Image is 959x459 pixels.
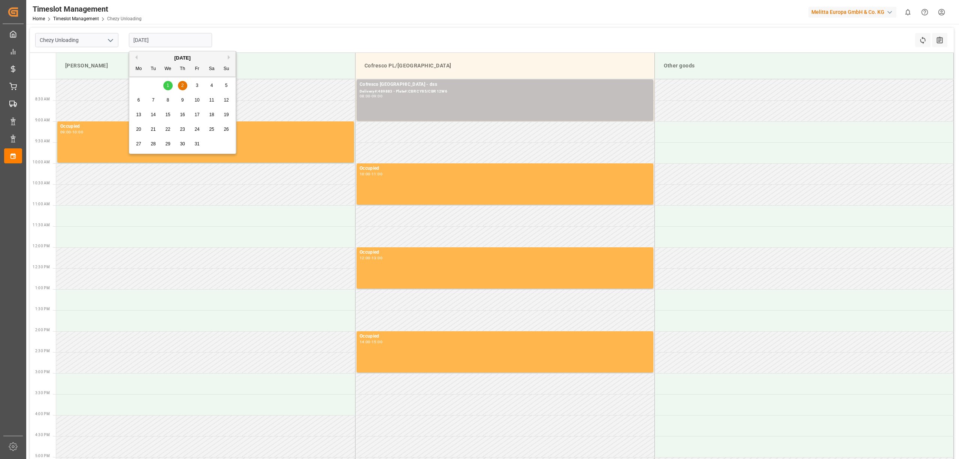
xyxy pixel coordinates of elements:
span: 24 [194,127,199,132]
div: 14:00 [360,340,370,344]
span: 8 [167,97,169,103]
div: Choose Monday, October 6th, 2025 [134,96,143,105]
div: 13:00 [372,256,382,260]
span: 3:00 PM [35,370,50,374]
div: Choose Friday, October 24th, 2025 [193,125,202,134]
div: Choose Saturday, October 25th, 2025 [207,125,217,134]
div: [DATE] [129,54,236,62]
span: 9 [181,97,184,103]
span: 21 [151,127,155,132]
div: 12:00 [360,256,370,260]
div: Choose Thursday, October 9th, 2025 [178,96,187,105]
span: 1:30 PM [35,307,50,311]
span: 9:00 AM [35,118,50,122]
div: Choose Tuesday, October 21st, 2025 [149,125,158,134]
div: - [370,256,372,260]
span: 4 [211,83,213,88]
span: 13 [136,112,141,117]
span: 1 [167,83,169,88]
button: Melitta Europa GmbH & Co. KG [808,5,899,19]
span: 26 [224,127,229,132]
div: Choose Thursday, October 2nd, 2025 [178,81,187,90]
span: 14 [151,112,155,117]
span: 12:00 PM [33,244,50,248]
span: 7 [152,97,155,103]
span: 20 [136,127,141,132]
span: 10 [194,97,199,103]
div: Occupied [360,249,650,256]
div: Choose Friday, October 31st, 2025 [193,139,202,149]
span: 28 [151,141,155,147]
div: Choose Sunday, October 26th, 2025 [222,125,231,134]
div: Choose Thursday, October 16th, 2025 [178,110,187,120]
div: 15:00 [372,340,382,344]
span: 29 [165,141,170,147]
div: Cofresco PL/[GEOGRAPHIC_DATA] [361,59,648,73]
div: Choose Monday, October 13th, 2025 [134,110,143,120]
span: 3 [196,83,199,88]
div: Choose Wednesday, October 15th, 2025 [163,110,173,120]
span: 12:30 PM [33,265,50,269]
div: Delivery#:489883 - Plate#:CBR CY85/CBR 12W6 [360,88,650,95]
input: Type to search/select [35,33,118,47]
div: Occupied [360,333,650,340]
div: Melitta Europa GmbH & Co. KG [808,7,896,18]
span: 11:00 AM [33,202,50,206]
div: Choose Wednesday, October 8th, 2025 [163,96,173,105]
span: 2:00 PM [35,328,50,332]
span: 17 [194,112,199,117]
span: 5 [225,83,228,88]
button: Help Center [916,4,933,21]
span: 2 [181,83,184,88]
span: 11 [209,97,214,103]
div: Choose Monday, October 27th, 2025 [134,139,143,149]
span: 6 [137,97,140,103]
div: month 2025-10 [131,78,234,151]
div: - [370,94,372,98]
span: 16 [180,112,185,117]
span: 4:00 PM [35,412,50,416]
span: 15 [165,112,170,117]
div: 10:00 [72,130,83,134]
div: Other goods [661,59,948,73]
div: Choose Friday, October 10th, 2025 [193,96,202,105]
div: We [163,64,173,74]
div: Choose Friday, October 17th, 2025 [193,110,202,120]
div: - [71,130,72,134]
div: Choose Friday, October 3rd, 2025 [193,81,202,90]
div: Choose Saturday, October 4th, 2025 [207,81,217,90]
span: 8:30 AM [35,97,50,101]
div: Occupied [360,165,650,172]
span: 27 [136,141,141,147]
div: Choose Tuesday, October 7th, 2025 [149,96,158,105]
button: open menu [105,34,116,46]
div: Timeslot Management [33,3,142,15]
div: Choose Sunday, October 5th, 2025 [222,81,231,90]
div: 10:00 [360,172,370,176]
div: Sa [207,64,217,74]
div: Choose Tuesday, October 14th, 2025 [149,110,158,120]
div: Cofresco [GEOGRAPHIC_DATA] - dss [360,81,650,88]
div: Choose Wednesday, October 22nd, 2025 [163,125,173,134]
div: Choose Sunday, October 12th, 2025 [222,96,231,105]
span: 10:00 AM [33,160,50,164]
span: 30 [180,141,185,147]
div: 09:00 [372,94,382,98]
button: Next Month [228,55,232,60]
div: Choose Saturday, October 18th, 2025 [207,110,217,120]
div: Choose Thursday, October 30th, 2025 [178,139,187,149]
div: Fr [193,64,202,74]
div: Choose Wednesday, October 1st, 2025 [163,81,173,90]
span: 1:00 PM [35,286,50,290]
span: 10:30 AM [33,181,50,185]
a: Home [33,16,45,21]
span: 19 [224,112,229,117]
input: DD-MM-YYYY [129,33,212,47]
span: 2:30 PM [35,349,50,353]
div: Th [178,64,187,74]
span: 9:30 AM [35,139,50,143]
span: 22 [165,127,170,132]
span: 3:30 PM [35,391,50,395]
div: 11:00 [372,172,382,176]
div: - [370,340,372,344]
